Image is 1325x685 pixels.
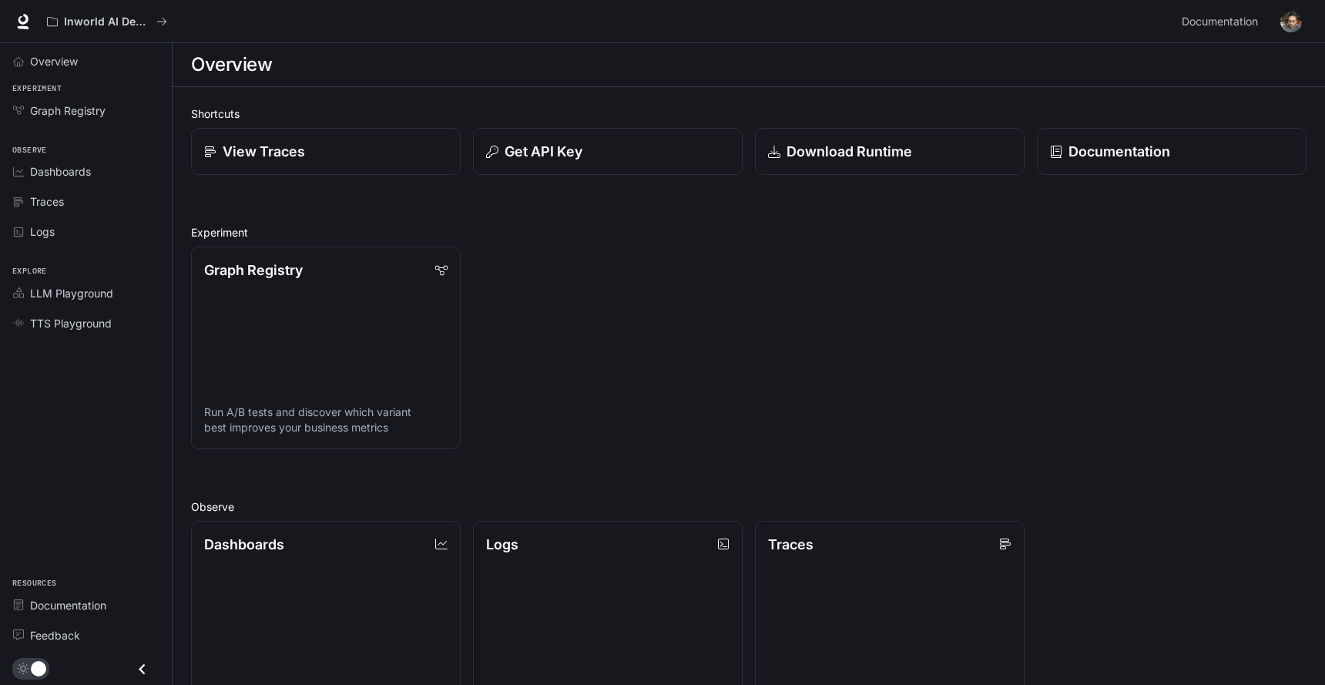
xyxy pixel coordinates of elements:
span: Dark mode toggle [31,660,46,677]
p: Inworld AI Demos [64,15,150,29]
span: Dashboards [30,163,91,180]
p: Download Runtime [787,141,912,162]
a: Overview [6,48,166,75]
span: Graph Registry [30,102,106,119]
p: Traces [768,534,813,555]
a: Graph Registry [6,97,166,124]
a: Dashboards [6,158,166,185]
span: Feedback [30,627,80,643]
a: Documentation [1037,128,1307,175]
a: Traces [6,188,166,215]
p: View Traces [223,141,305,162]
a: Documentation [6,592,166,619]
button: Close drawer [125,653,159,685]
a: TTS Playground [6,310,166,337]
p: Documentation [1068,141,1170,162]
h2: Shortcuts [191,106,1307,122]
p: Get API Key [505,141,582,162]
span: Documentation [30,597,106,613]
button: All workspaces [40,6,174,37]
button: User avatar [1276,6,1307,37]
span: Documentation [1182,12,1258,32]
a: Logs [6,218,166,245]
span: TTS Playground [30,315,112,331]
a: Graph RegistryRun A/B tests and discover which variant best improves your business metrics [191,247,461,449]
span: Logs [30,223,55,240]
p: Logs [486,534,518,555]
img: User avatar [1280,11,1302,32]
span: LLM Playground [30,285,113,301]
h2: Experiment [191,224,1307,240]
button: Get API Key [473,128,743,175]
h2: Observe [191,499,1307,515]
h1: Overview [191,49,272,80]
a: View Traces [191,128,461,175]
p: Graph Registry [204,260,303,280]
a: LLM Playground [6,280,166,307]
a: Documentation [1176,6,1270,37]
p: Run A/B tests and discover which variant best improves your business metrics [204,405,448,435]
span: Traces [30,193,64,210]
p: Dashboards [204,534,284,555]
span: Overview [30,53,78,69]
a: Feedback [6,622,166,649]
a: Download Runtime [755,128,1025,175]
